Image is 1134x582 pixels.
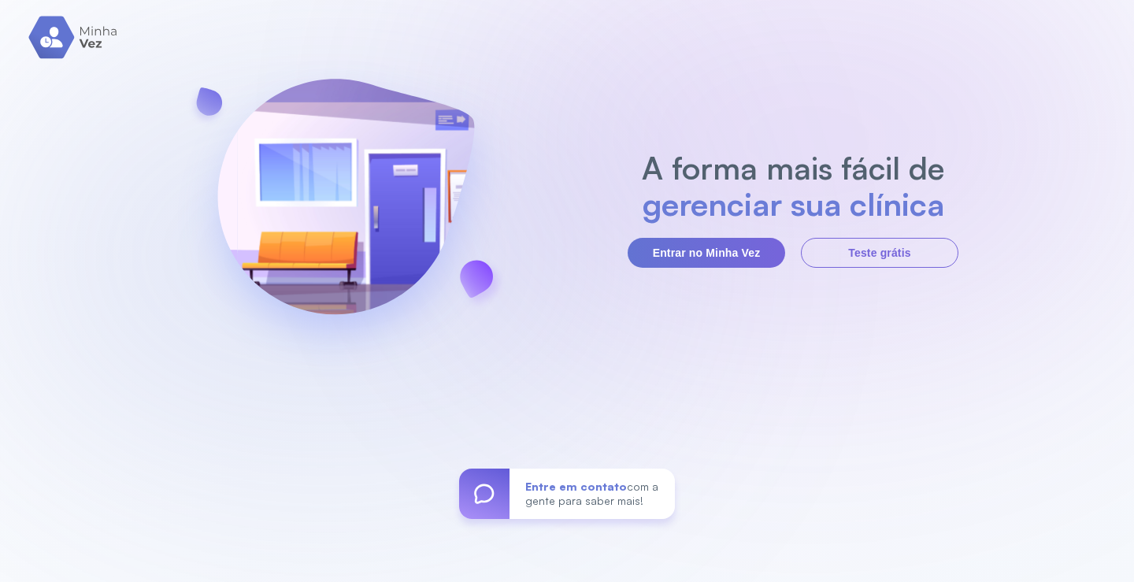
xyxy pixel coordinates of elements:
[634,186,953,222] h2: gerenciar sua clínica
[28,16,119,59] img: logo.svg
[176,37,516,380] img: banner-login.svg
[634,150,953,186] h2: A forma mais fácil de
[801,238,958,268] button: Teste grátis
[510,469,675,519] div: com a gente para saber mais!
[525,480,627,493] span: Entre em contato
[628,238,785,268] button: Entrar no Minha Vez
[459,469,675,519] a: Entre em contatocom a gente para saber mais!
